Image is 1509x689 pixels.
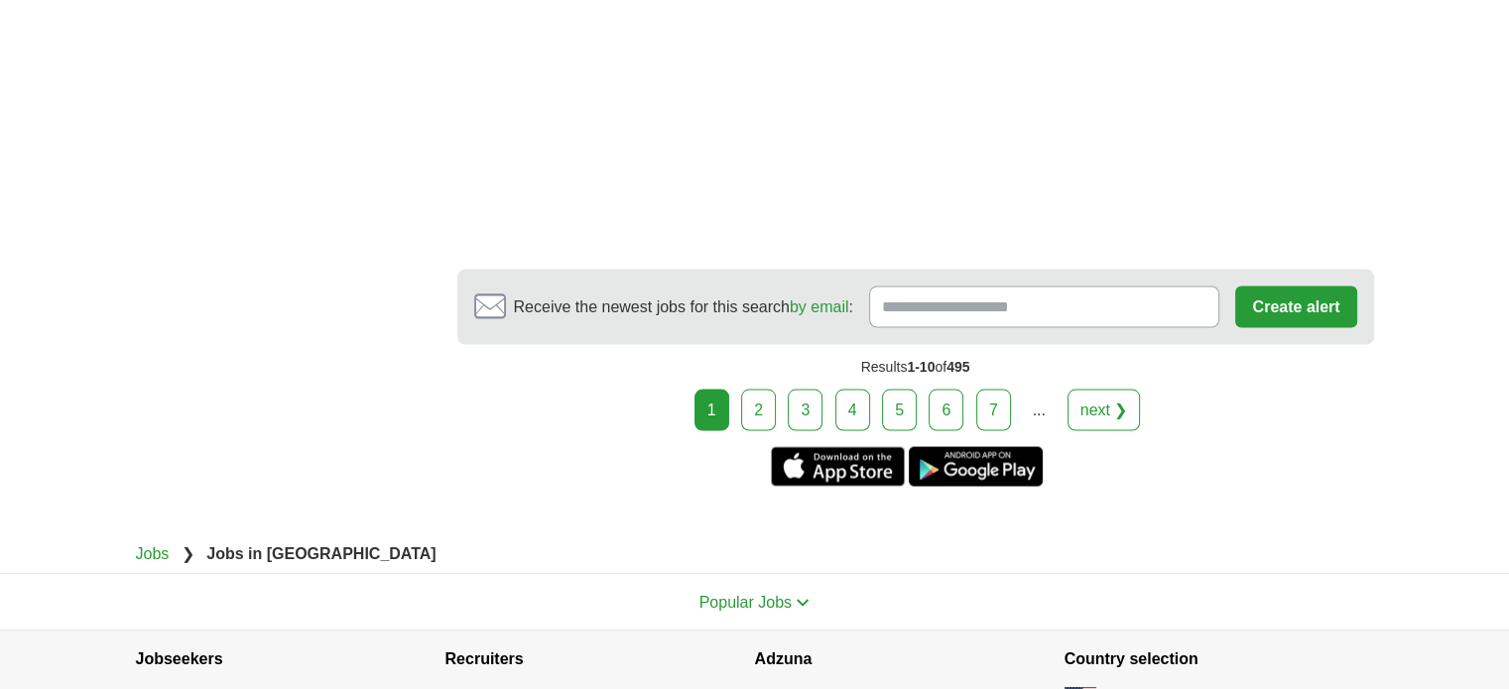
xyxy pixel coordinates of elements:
span: ❯ [182,544,194,561]
img: toggle icon [796,598,810,607]
a: next ❯ [1068,389,1141,430]
div: 1 [694,389,729,430]
a: Get the iPhone app [771,446,905,486]
button: Create alert [1235,286,1356,327]
strong: Jobs in [GEOGRAPHIC_DATA] [206,544,436,561]
a: 5 [882,389,917,430]
span: Popular Jobs [699,593,792,610]
a: 4 [835,389,870,430]
span: Receive the newest jobs for this search : [514,294,853,318]
a: by email [790,297,849,314]
div: Results of [457,344,1374,389]
a: 7 [976,389,1011,430]
a: Get the Android app [909,446,1043,486]
span: 1-10 [907,358,935,374]
span: 495 [946,358,969,374]
h4: Country selection [1065,631,1374,686]
a: 6 [929,389,963,430]
a: 3 [788,389,822,430]
div: ... [1019,390,1059,429]
a: 2 [741,389,776,430]
a: Jobs [136,544,170,561]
